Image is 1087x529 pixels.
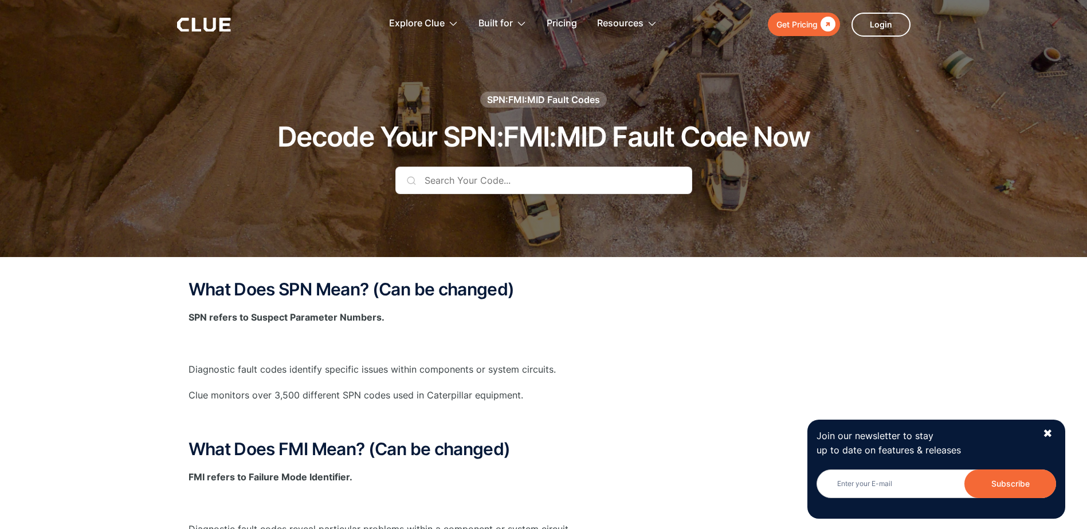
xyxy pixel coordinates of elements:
strong: SPN refers to Suspect Parameter Numbers. [189,311,384,323]
p: Join our newsletter to stay up to date on features & releases [817,429,1032,457]
div: Resources [597,6,657,42]
h1: Decode Your SPN:FMI:MID Fault Code Now [277,122,810,152]
a: Login [851,13,911,37]
p: ‍ [189,414,899,428]
div:  [818,17,835,31]
div: ✖ [1043,427,1053,441]
p: ‍ [189,496,899,510]
h2: What Does SPN Mean? (Can be changed) [189,280,899,299]
div: Resources [597,6,643,42]
div: Get Pricing [776,17,818,31]
div: Built for [478,6,513,42]
p: ‍ [189,336,899,350]
input: Search Your Code... [395,167,692,194]
h2: What Does FMI Mean? (Can be changed) [189,440,899,459]
input: Subscribe [964,469,1056,498]
div: SPN:FMI:MID Fault Codes [487,93,600,106]
a: Pricing [547,6,577,42]
div: Explore Clue [389,6,458,42]
div: Built for [478,6,527,42]
strong: FMI refers to Failure Mode Identifier. [189,471,352,483]
div: Explore Clue [389,6,445,42]
p: Diagnostic fault codes identify specific issues within components or system circuits. [189,362,899,377]
p: Clue monitors over 3,500 different SPN codes used in Caterpillar equipment. [189,388,899,402]
input: Enter your E-mail [817,469,1056,498]
a: Get Pricing [768,13,840,36]
form: Newsletter [817,469,1056,510]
